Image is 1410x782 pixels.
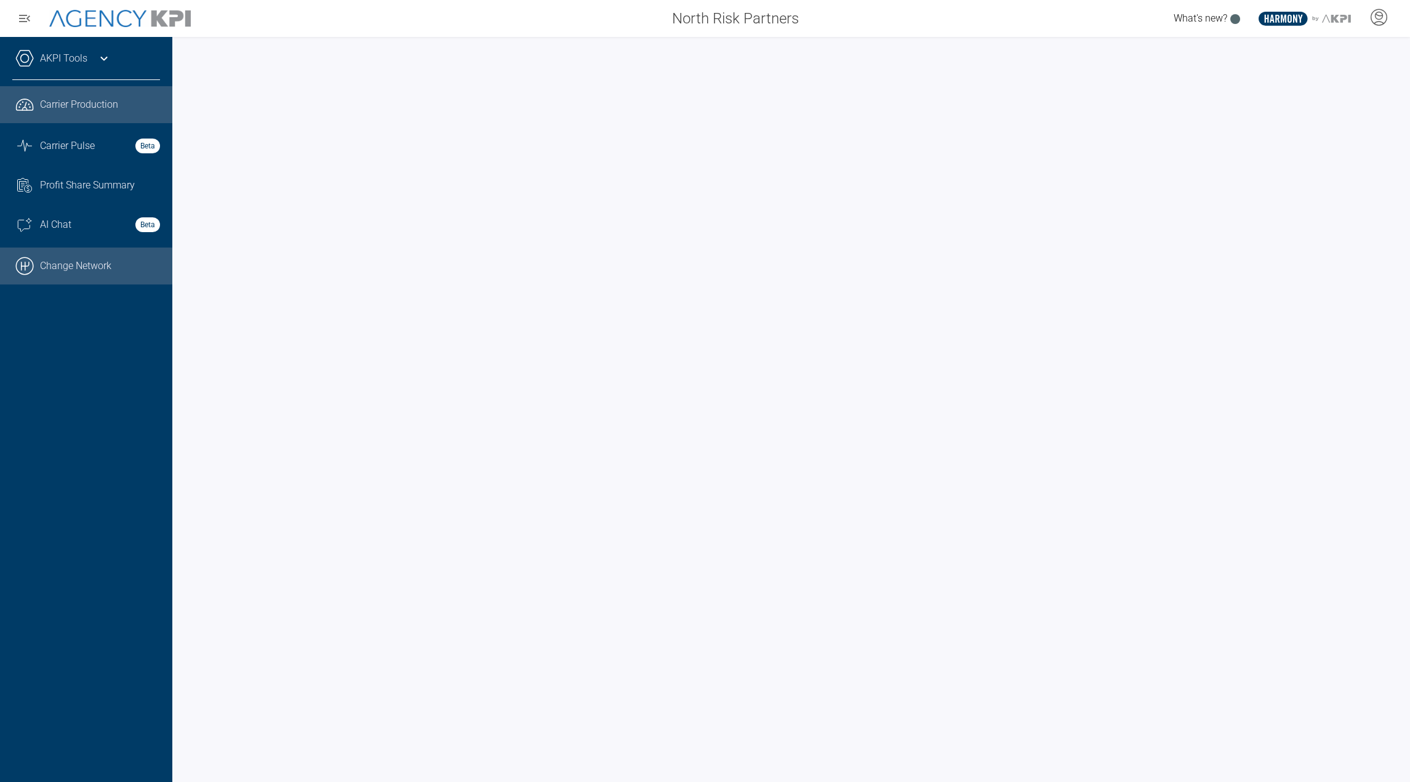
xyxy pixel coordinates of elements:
[40,97,118,112] span: Carrier Production
[49,10,191,28] img: AgencyKPI
[40,217,71,232] span: AI Chat
[40,139,95,153] span: Carrier Pulse
[40,178,135,193] span: Profit Share Summary
[1174,12,1227,24] span: What's new?
[135,139,160,153] strong: Beta
[40,51,87,66] a: AKPI Tools
[135,217,160,232] strong: Beta
[672,7,799,30] span: North Risk Partners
